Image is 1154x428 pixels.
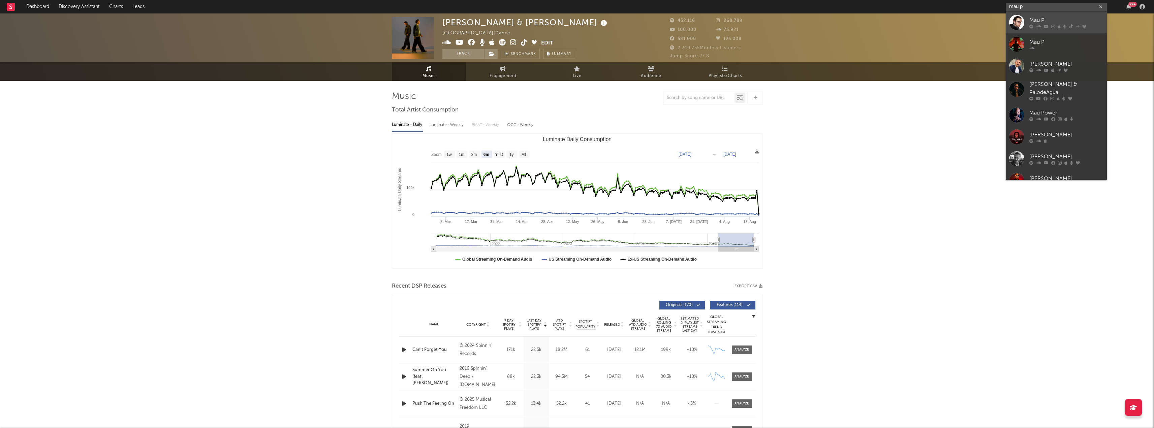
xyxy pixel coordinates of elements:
span: Released [604,323,620,327]
div: [PERSON_NAME] & [PERSON_NAME] [442,17,609,28]
a: Music [392,62,466,81]
text: 3. Mar [440,220,451,224]
button: Originals(170) [659,301,705,309]
span: Audience [641,72,661,80]
text: 1y [509,152,513,157]
a: [PERSON_NAME] [1006,148,1107,170]
a: [PERSON_NAME] [1006,170,1107,192]
text: 7. [DATE] [666,220,682,224]
button: Track [442,49,485,59]
span: Last Day Spotify Plays [525,319,543,331]
text: 9. Jun [618,220,628,224]
span: Music [423,72,435,80]
button: Edit [541,39,553,47]
span: Benchmark [510,50,536,58]
div: Luminate - Daily [392,119,423,131]
span: ATD Spotify Plays [551,319,568,331]
span: 125.008 [716,37,742,41]
span: Playlists/Charts [709,72,742,80]
div: N/A [655,400,677,407]
span: Total Artist Consumption [392,106,459,114]
span: Spotify Popularity [575,319,595,329]
span: 268.789 [716,19,743,23]
div: 41 [576,400,599,407]
span: 7 Day Spotify Plays [500,319,518,331]
div: [PERSON_NAME] [1029,174,1103,183]
span: Recent DSP Releases [392,282,446,290]
div: 99 + [1128,2,1137,7]
span: 581.000 [670,37,696,41]
a: [PERSON_NAME] [1006,126,1107,148]
div: 199k [655,347,677,353]
text: [DATE] [679,152,691,157]
div: Mau P [1029,16,1103,24]
a: Mau P [1006,33,1107,55]
text: 1m [459,152,464,157]
div: 80.3k [655,373,677,380]
div: [GEOGRAPHIC_DATA] | Dance [442,29,518,37]
text: 6m [483,152,489,157]
text: 0 [412,212,414,217]
a: Mau P [1006,11,1107,33]
span: 432.116 [670,19,695,23]
a: [PERSON_NAME] [1006,55,1107,77]
button: 99+ [1126,4,1131,9]
text: 4. Aug [719,220,729,224]
span: Global Rolling 7D Audio Streams [655,317,673,333]
span: 2.240.755 Monthly Listeners [670,46,741,50]
text: Zoom [431,152,442,157]
span: Jump Score: 27.8 [670,54,709,58]
div: [PERSON_NAME] [1029,153,1103,161]
button: Features(114) [710,301,755,309]
div: © 2024 Spinnin' Records [460,342,496,358]
div: 12.1M [629,347,651,353]
text: 100k [406,186,414,190]
text: → [712,152,716,157]
text: 28. Apr [541,220,553,224]
a: Engagement [466,62,540,81]
div: 61 [576,347,599,353]
a: Summer On You (feat. [PERSON_NAME]) [412,367,457,387]
div: 94.3M [551,373,572,380]
div: [DATE] [603,373,625,380]
text: [DATE] [723,152,736,157]
text: US Streaming On-Demand Audio [549,257,612,262]
div: Push The Feeling On [412,400,457,407]
input: Search for artists [1006,3,1107,11]
text: Luminate Daily Streams [397,168,402,211]
text: All [521,152,526,157]
a: Can't Forget You [412,347,457,353]
div: 171k [500,347,522,353]
span: Live [573,72,582,80]
div: ~ 10 % [681,347,703,353]
input: Search by song name or URL [663,95,735,101]
text: 23. Jun [642,220,654,224]
div: 52.2k [551,400,572,407]
div: 52.2k [500,400,522,407]
div: N/A [629,373,651,380]
text: Global Streaming On-Demand Audio [462,257,532,262]
div: [DATE] [603,347,625,353]
div: 13.4k [525,400,547,407]
svg: Luminate Daily Consumption [392,134,762,268]
div: Luminate - Weekly [430,119,465,131]
span: Originals ( 170 ) [664,303,695,307]
div: [PERSON_NAME] [1029,60,1103,68]
div: Mau Power [1029,109,1103,117]
div: [DATE] [603,400,625,407]
text: Luminate Daily Consumption [542,136,612,142]
div: OCC - Weekly [507,119,534,131]
text: 1w [446,152,452,157]
span: Estimated % Playlist Streams Last Day [681,317,699,333]
span: 73.921 [716,28,739,32]
a: Mau Power [1006,104,1107,126]
text: 17. Mar [465,220,477,224]
div: 18.2M [551,347,572,353]
span: Summary [552,52,571,56]
a: Live [540,62,614,81]
button: Export CSV [735,284,762,288]
div: [PERSON_NAME] & PalodeAgua [1029,80,1103,97]
div: 88k [500,373,522,380]
a: Playlists/Charts [688,62,762,81]
div: ~ 10 % [681,373,703,380]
